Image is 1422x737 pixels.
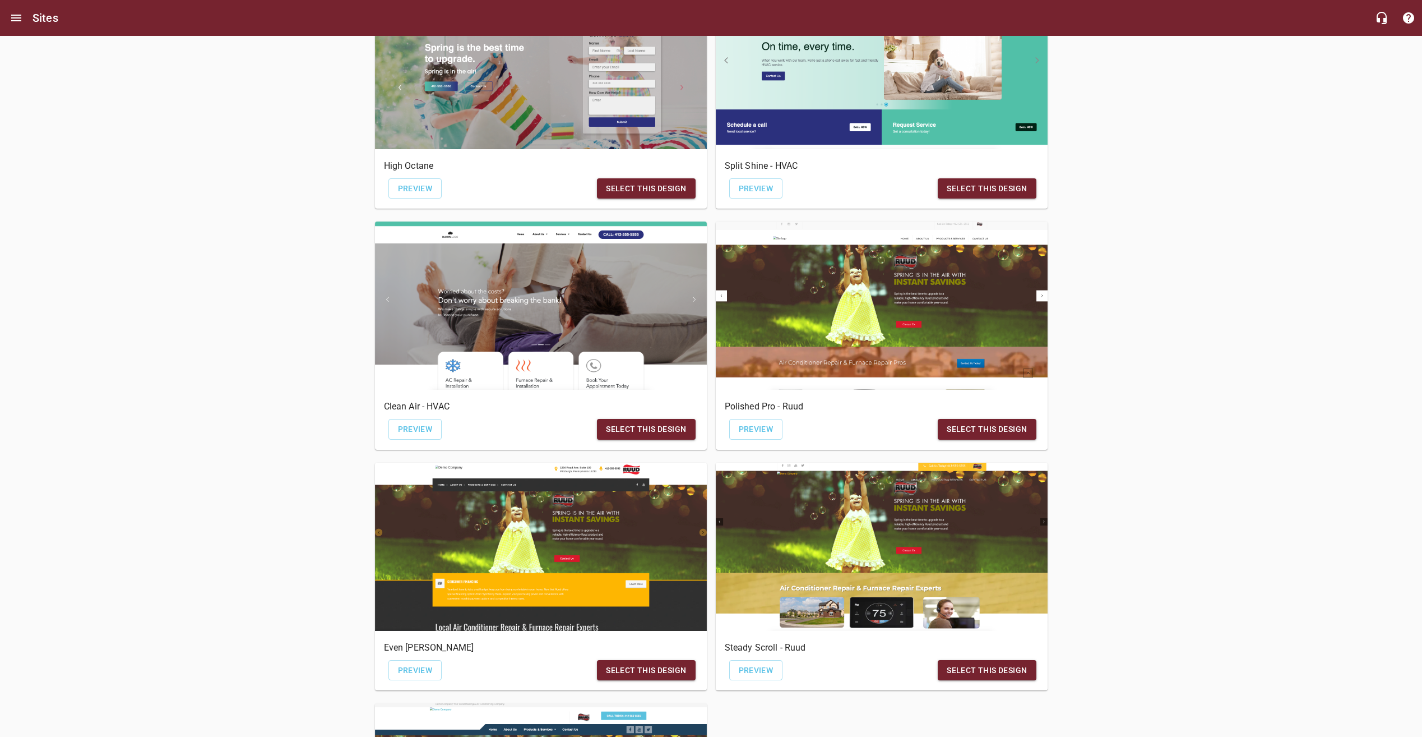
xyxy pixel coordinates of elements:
div: Clean Air - HVAC [375,222,707,390]
h6: Sites [33,9,58,27]
h6: Polished Pro - Ruud [725,399,1039,414]
a: Preview [729,178,783,199]
a: Preview [729,660,783,681]
a: Preview [388,178,442,199]
span: Select this design [606,422,686,436]
button: Live Chat [1368,4,1395,31]
a: Preview [729,419,783,440]
h6: Even [PERSON_NAME] [384,640,698,656]
span: Preview [739,664,773,678]
h6: Steady Scroll - Ruud [725,640,1039,656]
h6: Split Shine - HVAC [725,158,1039,174]
span: Preview [398,422,433,436]
div: Even Keel - Ruud [375,463,707,631]
button: Select this design [938,660,1036,681]
span: Preview [739,422,773,436]
span: Select this design [947,422,1027,436]
span: Preview [398,182,433,196]
div: Steady Scroll - Ruud [716,463,1048,631]
button: Select this design [597,419,695,440]
button: Select this design [597,178,695,199]
h6: Clean Air - HVAC [384,399,698,414]
span: Preview [739,182,773,196]
button: Support Portal [1395,4,1422,31]
span: Preview [398,664,433,678]
button: Select this design [938,419,1036,440]
span: Select this design [606,664,686,678]
h6: High Octane [384,158,698,174]
span: Select this design [947,182,1027,196]
a: Preview [388,419,442,440]
a: Preview [388,660,442,681]
div: Polished Pro - Ruud [716,222,1048,390]
button: Open drawer [3,4,30,31]
button: Select this design [938,178,1036,199]
span: Select this design [947,664,1027,678]
span: Select this design [606,182,686,196]
button: Select this design [597,660,695,681]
